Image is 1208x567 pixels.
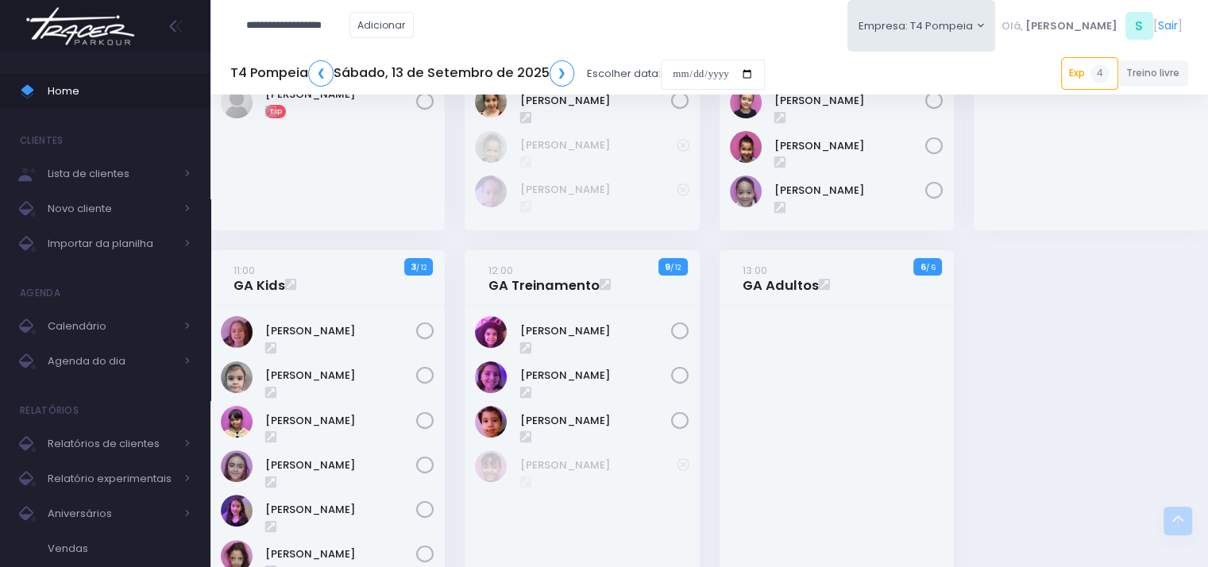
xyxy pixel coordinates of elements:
a: [PERSON_NAME] [520,93,671,109]
img: Catarina souza ramos de Oliveira [475,316,507,348]
span: Relatório experimentais [48,469,175,489]
a: [PERSON_NAME] [265,323,416,339]
a: [PERSON_NAME] [265,413,416,429]
span: [PERSON_NAME] [1025,18,1117,34]
a: [PERSON_NAME] [520,413,671,429]
span: Olá, [1002,18,1023,34]
img: Eloah Meneguim Tenorio [221,450,253,482]
span: 4 [1090,64,1110,83]
a: [PERSON_NAME] [774,138,925,154]
a: Treino livre [1118,60,1189,87]
img: Naya R. H. Miranda [475,175,507,207]
span: S [1125,12,1153,40]
span: Aniversários [48,503,175,524]
a: [PERSON_NAME] [774,183,925,199]
img: Aurora Andreoni Mello [221,316,253,348]
span: Lista de clientes [48,164,175,184]
img: Maya Andreotti Cardoso [221,87,253,118]
a: 13:00GA Adultos [743,262,819,294]
a: [PERSON_NAME] [265,502,416,518]
small: 13:00 [743,263,767,278]
img: Clarice Lopes [221,406,253,438]
img: Maria eduarda comparsi nunes [475,86,507,118]
img: Sofia Sandes [730,175,762,207]
a: ❮ [308,60,334,87]
img: Heloisa Nivolone [475,361,507,393]
a: [PERSON_NAME] [265,457,416,473]
a: [PERSON_NAME] [520,182,677,198]
img: Yumi Muller [475,406,507,438]
img: STELLA ARAUJO LAGUNA [730,131,762,163]
a: [PERSON_NAME] [774,93,925,109]
a: 12:00GA Treinamento [488,262,600,294]
img: Maria Júlia Santos Spada [730,87,762,118]
a: 11:00GA Kids [233,262,285,294]
a: [PERSON_NAME] [265,546,416,562]
strong: 9 [665,260,670,273]
a: [PERSON_NAME] [520,368,671,384]
span: Home [48,81,191,102]
a: [PERSON_NAME] [265,368,416,384]
a: ❯ [550,60,575,87]
img: Júlia Caze Rodrigues [475,450,507,482]
img: Cecília Mello [475,131,507,163]
a: [PERSON_NAME] [520,137,677,153]
span: Importar da planilha [48,233,175,254]
strong: 6 [920,260,925,273]
small: 11:00 [233,263,255,278]
h5: T4 Pompeia Sábado, 13 de Setembro de 2025 [230,60,574,87]
img: Isabella Calvo [221,495,253,526]
span: Novo cliente [48,199,175,219]
a: [PERSON_NAME] [520,323,671,339]
span: Relatórios de clientes [48,434,175,454]
h4: Clientes [20,125,63,156]
a: Exp4 [1061,57,1118,89]
div: [ ] [995,8,1188,44]
a: Sair [1158,17,1178,34]
span: Agenda do dia [48,351,175,372]
small: 12:00 [488,263,513,278]
small: / 6 [925,263,935,272]
img: Brunna Mateus De Paulo Alves [221,361,253,393]
div: Escolher data: [230,56,765,92]
h4: Agenda [20,277,60,309]
h4: Relatórios [20,395,79,426]
strong: 3 [411,260,416,273]
a: Adicionar [349,12,415,38]
small: / 12 [416,263,426,272]
span: Vendas [48,538,191,559]
small: / 12 [670,263,681,272]
a: [PERSON_NAME] [520,457,677,473]
span: Calendário [48,316,175,337]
